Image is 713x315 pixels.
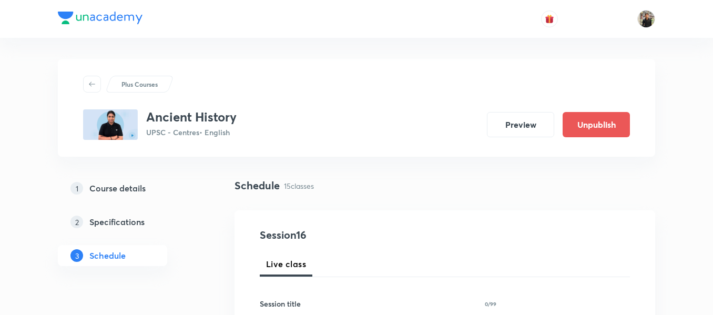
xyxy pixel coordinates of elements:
[146,127,237,138] p: UPSC - Centres • English
[89,249,126,262] h5: Schedule
[637,10,655,28] img: Yudhishthir
[58,178,201,199] a: 1Course details
[70,216,83,228] p: 2
[89,182,146,195] h5: Course details
[235,178,280,194] h4: Schedule
[284,180,314,191] p: 15 classes
[83,109,138,140] img: 98e8debc006a48109962336a2f289550.png
[260,227,452,243] h4: Session 16
[58,211,201,232] a: 2Specifications
[266,258,306,270] span: Live class
[563,112,630,137] button: Unpublish
[541,11,558,27] button: avatar
[58,12,142,24] img: Company Logo
[70,182,83,195] p: 1
[70,249,83,262] p: 3
[89,216,145,228] h5: Specifications
[485,301,496,307] p: 0/99
[121,79,158,89] p: Plus Courses
[545,14,554,24] img: avatar
[146,109,237,125] h3: Ancient History
[58,12,142,27] a: Company Logo
[487,112,554,137] button: Preview
[260,298,301,309] h6: Session title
